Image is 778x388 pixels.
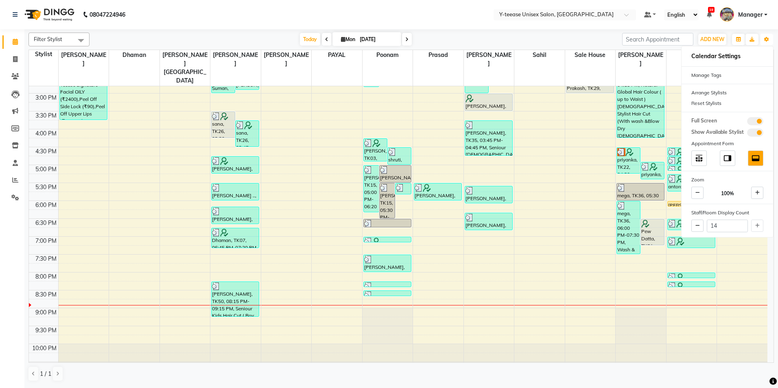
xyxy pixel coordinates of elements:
[34,36,62,42] span: Filter Stylist
[21,3,76,26] img: logo
[565,50,616,60] span: Sale House
[380,183,395,218] div: [PERSON_NAME], TK15, 05:30 PM-06:30 PM, ROLL ON FULL BODY
[682,174,773,185] div: Zoom
[616,50,666,69] span: [PERSON_NAME]
[31,362,58,371] div: 10:30 PM
[364,219,411,227] div: mega, TK36, 06:30 PM-06:45 PM, Roll on full leg
[691,117,717,125] span: Full Screen
[212,157,259,173] div: [PERSON_NAME], TK38, 04:45 PM-05:15 PM, Wash & Plain dry (upto waist)
[34,147,58,156] div: 4:30 PM
[312,50,362,60] span: PAYAL
[641,162,664,179] div: priyanka, TK40, 04:55 PM-05:25 PM, Wash & Plain dry (upto waist)
[396,183,411,194] div: mega, TK36, 05:30 PM-05:50 PM, Flavour wax Full Leg
[668,219,691,230] div: [PERSON_NAME], TK44, 06:30 PM-06:50 PM, Peel Off Under Arms
[465,121,512,155] div: [PERSON_NAME], TK35, 03:45 PM-04:45 PM, Seniour [DEMOGRAPHIC_DATA] Hair Cut Without wash ,Design ...
[212,282,259,316] div: [PERSON_NAME], TK50, 08:15 PM-09:15 PM, Seniour Kids Hair Cut ( Boy ),Kids Hair Wash ( Men )
[668,148,715,155] div: antora, TK25, 04:30 PM-04:45 PM, Roll on full arms
[738,11,763,19] span: Manager
[34,129,58,138] div: 4:00 PM
[210,50,261,69] span: [PERSON_NAME]
[60,58,107,120] div: sana, TK26, 02:00 PM-03:45 PM, Y-Teease Signature Facial OILY (₹2400),Peel Off Side Lock (₹90),Pe...
[668,174,715,191] div: antora, TK25, 05:15 PM-05:45 PM, Roll on half leg ,Eyebrows,Upper Lip,Roll on full arms ,Peel Off...
[698,34,726,45] button: ADD NEW
[617,201,640,254] div: mega, TK36, 06:00 PM-07:30 PM, Wash & Plain dry (upto waist),Per Streak (Up to Neck )
[34,290,58,299] div: 8:30 PM
[34,165,58,174] div: 5:00 PM
[700,36,724,42] span: ADD NEW
[413,50,463,60] span: Prasad
[617,148,640,173] div: priyanka, TK22, 04:30 PM-05:15 PM, Wash & Plain dry (upto waist)
[34,308,58,317] div: 9:00 PM
[261,50,312,69] span: [PERSON_NAME]
[617,58,664,137] div: [PERSON_NAME], TK03, 02:00 PM-04:15 PM, Natural Global Hair Colour ( up to Waist ) [DEMOGRAPHIC_D...
[339,36,357,42] span: Mon
[465,213,512,230] div: [PERSON_NAME], TK48, 06:20 PM-06:50 PM, Seniour Kids Hair Cut ( Boy )
[667,50,717,60] span: Sneha
[380,166,411,182] div: [PERSON_NAME], TK15, 05:00 PM-05:30 PM, Classic Clean-up
[682,70,773,81] div: Manage Tags
[641,219,664,245] div: Pew Datta, TK21, 06:30 PM-07:15 PM, Protein Spa [DEMOGRAPHIC_DATA]
[751,154,760,163] img: dock_bottom.svg
[617,183,664,200] div: mega, TK36, 05:30 PM-06:00 PM, Front hair line natural Colour
[723,154,732,163] img: dock_right.svg
[414,183,461,200] div: [PERSON_NAME], TK39, 05:30 PM-06:00 PM, Wash & plain dry Treatment wash
[668,201,691,206] div: [PERSON_NAME], TK41, 06:00 PM-06:10 PM, Eyebrows
[212,228,259,248] div: Dhaman, TK07, 06:45 PM-07:20 PM, [PERSON_NAME] Trim ( Men )
[34,94,58,102] div: 3:00 PM
[464,50,514,69] span: [PERSON_NAME]
[212,207,259,224] div: [PERSON_NAME], TK47, 06:10 PM-06:40 PM, SR Stylist Hair Trim (Without Wash [DEMOGRAPHIC_DATA] )
[364,237,411,242] div: [PERSON_NAME], TK44, 07:00 PM-07:10 PM, Eyebrows (₹60)
[212,183,259,200] div: [PERSON_NAME] .., TK19, 05:30 PM-06:00 PM, Seniour Kids Hair Cut ( Boy )
[29,50,58,59] div: Stylist
[720,7,734,22] img: Manager
[668,166,715,170] div: antora, TK25, 05:00 PM-05:10 PM, Eyebrows
[691,129,744,137] span: Show Available Stylist
[364,139,387,161] div: [PERSON_NAME], TK03, 04:15 PM-04:55 PM, Eyebrows,Fore Head,[GEOGRAPHIC_DATA],[GEOGRAPHIC_DATA]
[388,148,411,164] div: shruti, TK37, 04:30 PM-05:00 PM, Eyebrows,Peel Off Upper Lips,Fore Head
[465,94,512,111] div: [PERSON_NAME], TK23, 03:00 PM-03:30 PM, Seniour [DEMOGRAPHIC_DATA] Hair Cut Without wash
[668,273,715,278] div: [PERSON_NAME] , TK49, 08:00 PM-08:10 PM, Eyebrows
[40,370,51,378] span: 1 / 1
[34,201,58,209] div: 6:00 PM
[34,111,58,120] div: 3:30 PM
[682,87,773,98] div: Arrange Stylists
[465,186,512,203] div: [PERSON_NAME], TK43, 05:35 PM-06:05 PM, Ultimate Blow dry With wash
[668,237,715,248] div: [PERSON_NAME], TK42, 07:00 PM-07:20 PM, Eyebrows,[GEOGRAPHIC_DATA]
[364,291,411,296] div: [PERSON_NAME], TK51, 08:30 PM-08:40 PM, [GEOGRAPHIC_DATA]
[668,282,715,287] div: [PERSON_NAME] , TK49, 08:15 PM-08:25 PM, [GEOGRAPHIC_DATA]
[31,344,58,353] div: 10:00 PM
[364,255,411,272] div: [PERSON_NAME], TK46, 07:30 PM-08:00 PM, Roll on full arms ,Peel Off Under Arms,Eyebrows
[514,50,565,60] span: Sahil
[300,33,320,46] span: Today
[357,33,398,46] input: 2025-09-01
[364,282,411,287] div: [PERSON_NAME], TK51, 08:15 PM-08:25 PM, Eyebrows
[721,190,734,197] span: 100%
[34,272,58,281] div: 8:00 PM
[682,207,773,218] div: Staff/Room Display Count
[34,219,58,227] div: 6:30 PM
[682,50,773,63] h6: Calendar Settings
[668,157,715,164] div: antora, TK25, 04:45 PM-05:00 PM, Roll on half leg
[34,237,58,245] div: 7:00 PM
[364,166,379,212] div: [PERSON_NAME], TK15, 05:00 PM-06:20 PM, Roll on half leg ,Roll on full arms ,Peel Off Under Arms,...
[622,33,693,46] input: Search Appointment
[109,50,160,60] span: Dhaman
[682,138,773,149] div: Appointment Form
[682,98,773,109] div: Reset Stylists
[90,3,125,26] b: 08047224946
[707,11,712,18] a: 19
[236,121,259,146] div: sana, TK26, 03:45 PM-04:30 PM, Destress Spa [DEMOGRAPHIC_DATA] ( Normal to Dry Hair )
[160,50,210,86] span: [PERSON_NAME][GEOGRAPHIC_DATA]
[363,50,413,60] span: Poonam
[708,7,715,13] span: 19
[34,255,58,263] div: 7:30 PM
[34,183,58,192] div: 5:30 PM
[59,50,109,69] span: [PERSON_NAME]
[695,154,704,163] img: table_move_above.svg
[212,112,235,137] div: sana, TK26, 03:30 PM-04:15 PM, Destress Spa [DEMOGRAPHIC_DATA] ( Normal to Dry Hair ) (₹920)
[34,326,58,335] div: 9:30 PM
